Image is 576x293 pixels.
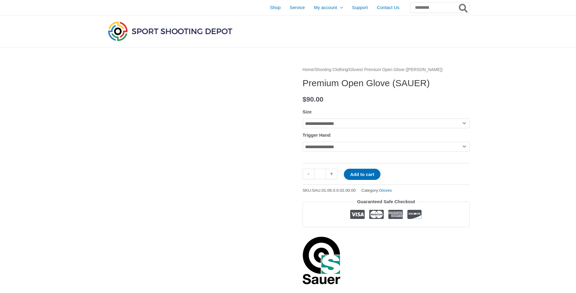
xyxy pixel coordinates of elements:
[303,96,324,103] bdi: 90.00
[303,67,314,72] a: Home
[326,169,337,179] a: +
[314,169,326,179] input: Product quantity
[303,109,312,114] label: Size
[355,197,418,206] legend: Guaranteed Safe Checkout
[303,236,341,285] a: Sauer Shooting Sportswear
[303,66,470,74] nav: Breadcrumb
[344,169,380,180] button: Add to cart
[303,169,314,179] a: -
[107,20,234,42] img: Sport Shooting Depot
[458,2,469,13] button: Search
[303,132,331,138] label: Trigger Hand
[303,96,307,103] span: $
[303,78,470,89] h1: Premium Open Glove (SAUER)
[349,67,362,72] a: Gloves
[315,67,348,72] a: Shooting Clothing
[361,187,392,194] span: Category:
[303,187,356,194] span: SKU:
[379,188,392,193] a: Gloves
[312,188,356,193] span: SAU.01.06.0.0.02.00.00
